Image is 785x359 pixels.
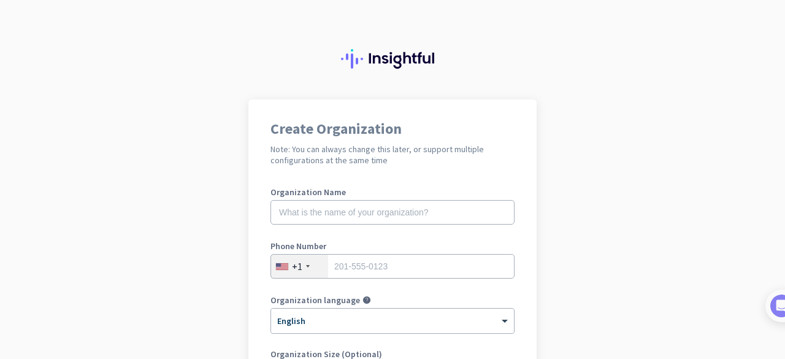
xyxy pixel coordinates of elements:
[292,260,302,272] div: +1
[270,188,515,196] label: Organization Name
[341,49,444,69] img: Insightful
[362,296,371,304] i: help
[270,254,515,279] input: 201-555-0123
[270,122,515,136] h1: Create Organization
[270,296,360,304] label: Organization language
[270,200,515,225] input: What is the name of your organization?
[270,242,515,250] label: Phone Number
[270,350,515,358] label: Organization Size (Optional)
[270,144,515,166] h2: Note: You can always change this later, or support multiple configurations at the same time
